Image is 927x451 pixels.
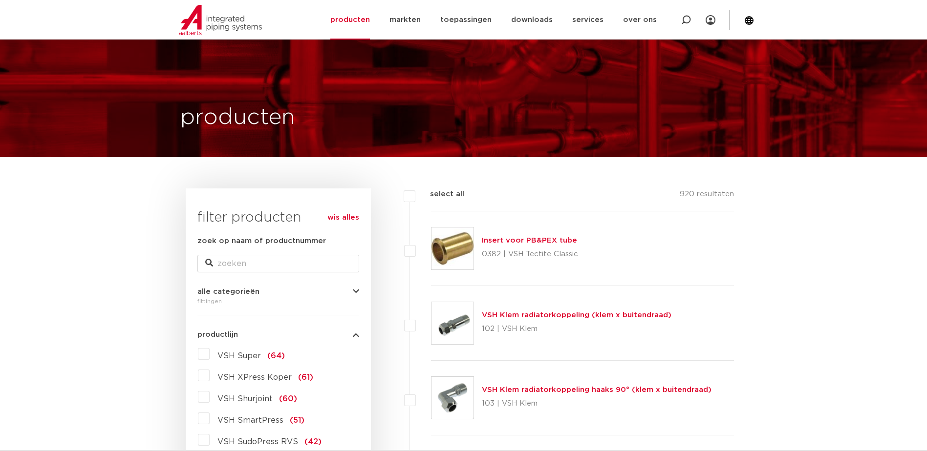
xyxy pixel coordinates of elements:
button: productlijn [197,331,359,338]
p: 103 | VSH Klem [482,396,711,411]
span: alle categorieën [197,288,259,295]
span: VSH SmartPress [217,416,283,424]
a: wis alles [327,212,359,224]
img: Thumbnail for VSH Klem radiatorkoppeling haaks 90° (klem x buitendraad) [431,377,474,419]
span: VSH Shurjoint [217,395,273,403]
p: 102 | VSH Klem [482,321,671,337]
img: Thumbnail for VSH Klem radiatorkoppeling (klem x buitendraad) [431,302,474,344]
span: VSH XPress Koper [217,373,292,381]
p: 0382 | VSH Tectite Classic [482,246,578,262]
label: select all [415,188,464,200]
h1: producten [180,102,295,133]
img: Thumbnail for Insert voor PB&PEX tube [431,227,474,269]
a: VSH Klem radiatorkoppeling haaks 90° (klem x buitendraad) [482,386,711,393]
span: (64) [267,352,285,360]
span: (51) [290,416,304,424]
span: (42) [304,438,322,446]
a: VSH Klem radiatorkoppeling (klem x buitendraad) [482,311,671,319]
div: fittingen [197,295,359,307]
span: VSH Super [217,352,261,360]
span: (60) [279,395,297,403]
input: zoeken [197,255,359,272]
span: (61) [298,373,313,381]
a: Insert voor PB&PEX tube [482,237,577,244]
span: VSH SudoPress RVS [217,438,298,446]
button: alle categorieën [197,288,359,295]
span: productlijn [197,331,238,338]
label: zoek op naam of productnummer [197,235,326,247]
p: 920 resultaten [680,188,734,204]
h3: filter producten [197,208,359,227]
